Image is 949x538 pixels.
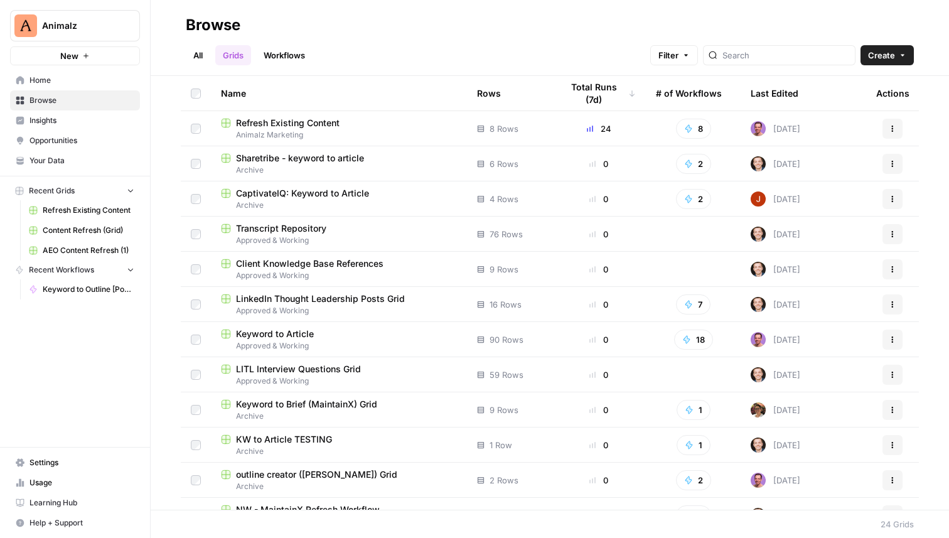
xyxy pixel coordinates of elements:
[221,398,457,422] a: Keyword to Brief (MaintainX) GridArchive
[490,404,518,416] span: 9 Rows
[10,473,140,493] a: Usage
[751,297,800,312] div: [DATE]
[677,400,710,420] button: 1
[10,10,140,41] button: Workspace: Animalz
[751,473,766,488] img: 6puihir5v8umj4c82kqcaj196fcw
[676,505,711,525] button: 2
[221,411,457,422] span: Archive
[751,367,766,382] img: lgt9qu58mh3yk4jks3syankzq6oi
[236,187,369,200] span: CaptivateIQ: Keyword to Article
[221,257,457,281] a: Client Knowledge Base ReferencesApproved & Working
[10,453,140,473] a: Settings
[236,363,361,375] span: LITL Interview Questions Grid
[562,474,636,487] div: 0
[29,457,134,468] span: Settings
[43,245,134,256] span: AEO Content Refresh (1)
[490,333,523,346] span: 90 Rows
[751,76,798,110] div: Last Edited
[676,119,711,139] button: 8
[751,473,800,488] div: [DATE]
[14,14,37,37] img: Animalz Logo
[676,154,711,174] button: 2
[221,76,457,110] div: Name
[562,76,636,110] div: Total Runs (7d)
[221,270,457,281] span: Approved & Working
[751,121,800,136] div: [DATE]
[43,284,134,295] span: Keyword to Outline [Powerstep] (AirOps Builders)
[676,294,710,315] button: 7
[221,363,457,387] a: LITL Interview Questions GridApproved & Working
[562,263,636,276] div: 0
[751,191,766,207] img: erg4ip7zmrmc8e5ms3nyz8p46hz7
[751,156,800,171] div: [DATE]
[221,164,457,176] span: Archive
[29,95,134,106] span: Browse
[236,257,383,270] span: Client Knowledge Base References
[751,332,766,347] img: 6puihir5v8umj4c82kqcaj196fcw
[29,264,94,276] span: Recent Workflows
[562,158,636,170] div: 0
[490,158,518,170] span: 6 Rows
[562,333,636,346] div: 0
[490,474,518,487] span: 2 Rows
[881,518,914,530] div: 24 Grids
[186,45,210,65] a: All
[751,332,800,347] div: [DATE]
[236,328,314,340] span: Keyword to Article
[221,375,457,387] span: Approved & Working
[10,261,140,279] button: Recent Workflows
[562,193,636,205] div: 0
[221,340,457,352] span: Approved & Working
[221,503,457,527] a: NW - MaintainX Refresh WorkflowApproved & Working
[221,200,457,211] span: Archive
[221,305,457,316] span: Approved & Working
[868,49,895,62] span: Create
[236,152,364,164] span: Sharetribe - keyword to article
[562,404,636,416] div: 0
[490,193,518,205] span: 4 Rows
[29,517,134,529] span: Help + Support
[23,220,140,240] a: Content Refresh (Grid)
[221,129,457,141] span: Animalz Marketing
[751,191,800,207] div: [DATE]
[29,185,75,196] span: Recent Grids
[236,503,380,516] span: NW - MaintainX Refresh Workflow
[10,131,140,151] a: Opportunities
[751,508,766,523] img: lgt9qu58mh3yk4jks3syankzq6oi
[221,468,457,492] a: outline creator ([PERSON_NAME]) GridArchive
[60,50,78,62] span: New
[221,481,457,492] span: Archive
[10,90,140,110] a: Browse
[29,155,134,166] span: Your Data
[490,369,523,381] span: 59 Rows
[751,438,800,453] div: [DATE]
[221,117,457,141] a: Refresh Existing ContentAnimalz Marketing
[562,228,636,240] div: 0
[23,240,140,261] a: AEO Content Refresh (1)
[221,222,457,246] a: Transcript RepositoryApproved & Working
[29,75,134,86] span: Home
[10,151,140,171] a: Your Data
[236,433,332,446] span: KW to Article TESTING
[562,298,636,311] div: 0
[751,227,766,242] img: lgt9qu58mh3yk4jks3syankzq6oi
[10,110,140,131] a: Insights
[490,439,512,451] span: 1 Row
[236,117,340,129] span: Refresh Existing Content
[658,49,678,62] span: Filter
[221,446,457,457] span: Archive
[186,15,240,35] div: Browse
[650,45,698,65] button: Filter
[656,76,722,110] div: # of Workflows
[29,135,134,146] span: Opportunities
[490,509,518,522] span: 6 Rows
[562,369,636,381] div: 0
[43,205,134,216] span: Refresh Existing Content
[751,262,800,277] div: [DATE]
[751,402,800,417] div: [DATE]
[751,262,766,277] img: lgt9qu58mh3yk4jks3syankzq6oi
[23,279,140,299] a: Keyword to Outline [Powerstep] (AirOps Builders)
[562,122,636,135] div: 24
[221,187,457,211] a: CaptivateIQ: Keyword to ArticleArchive
[676,189,711,209] button: 2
